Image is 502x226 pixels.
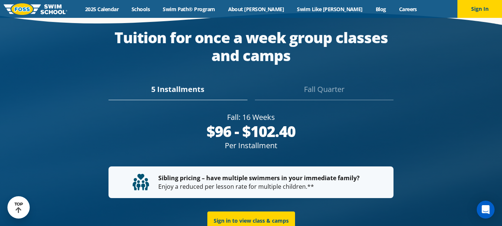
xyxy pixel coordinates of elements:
[133,174,369,191] p: Enjoy a reduced per lesson rate for multiple children.**
[125,6,156,13] a: Schools
[392,6,423,13] a: Careers
[109,29,393,64] div: Tuition for once a week group classes and camps
[133,174,149,190] img: tuition-family-children.svg
[14,202,23,213] div: TOP
[255,84,393,100] div: Fall Quarter
[109,84,247,100] div: 5 Installments
[109,112,393,122] div: Fall: 16 Weeks
[4,3,67,15] img: FOSS Swim School Logo
[369,6,392,13] a: Blog
[109,122,393,140] div: $96 - $102.40
[291,6,369,13] a: Swim Like [PERSON_NAME]
[109,140,393,151] div: Per Installment
[221,6,291,13] a: About [PERSON_NAME]
[79,6,125,13] a: 2025 Calendar
[477,201,495,219] div: Open Intercom Messenger
[158,174,360,182] strong: Sibling pricing – have multiple swimmers in your immediate family?
[156,6,221,13] a: Swim Path® Program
